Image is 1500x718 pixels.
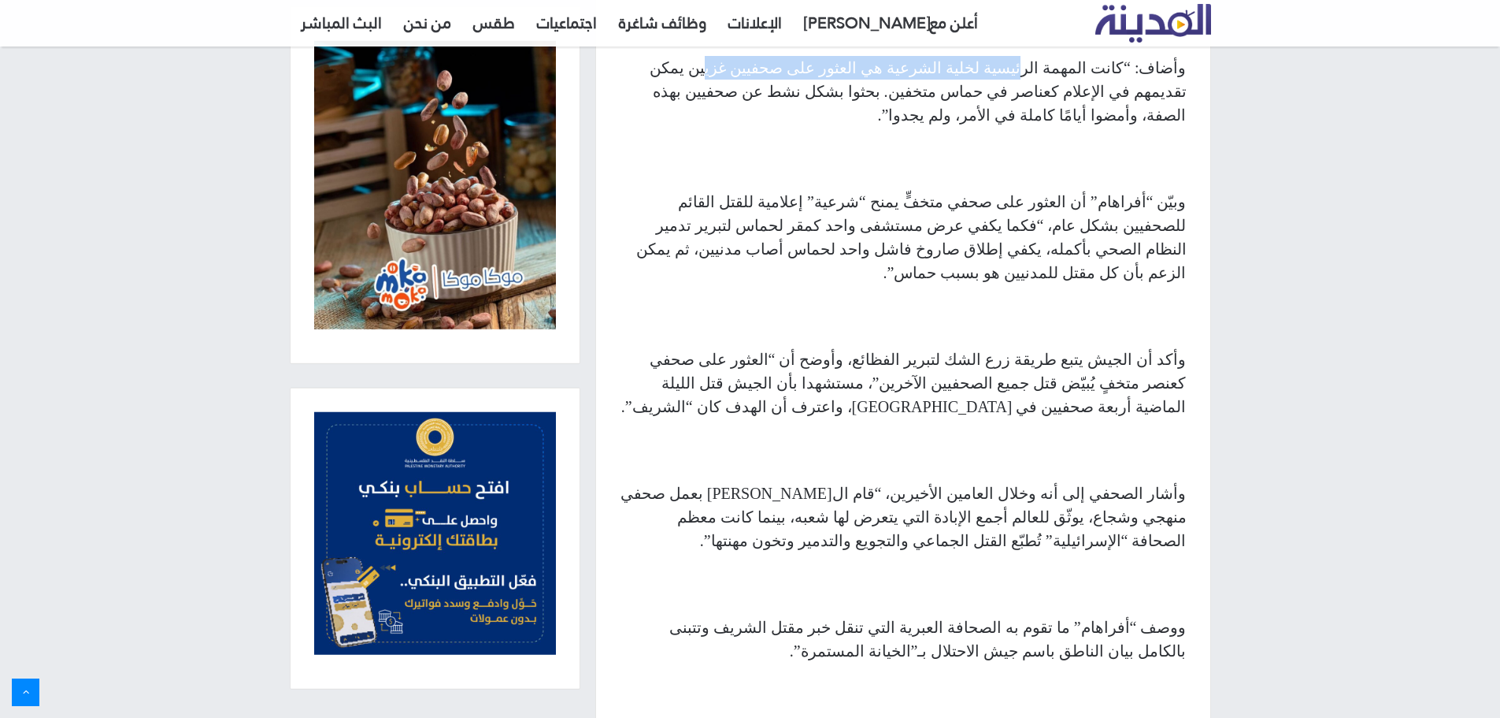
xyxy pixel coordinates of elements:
[1095,5,1211,43] a: تلفزيون المدينة
[620,482,1187,552] p: وأشار الصحفي إلى أنه وخلال العامين الأخيرين، “قام ال[PERSON_NAME] بعمل صحفي منهجي وشجاع، يوثّق لل...
[620,56,1187,127] p: وأضاف: “كانت المهمة الرئيسية لخلية الشرعية هي العثور على صحفيين غزيين يمكن تقديمهم في الإعلام كعن...
[1095,4,1211,43] img: تلفزيون المدينة
[620,616,1187,663] p: ووصف “أفراهام” ما تقوم به الصحافة العبرية التي تنقل خبر مقتل الشريف وتتبنى بالكامل بيان الناطق با...
[620,348,1187,419] p: وأكد أن الجيش يتبع طريقة زرع الشك لتبرير الفظائع، وأوضح أن “العثور على صحفي كعنصر متخفٍ يُبيّض قت...
[620,190,1187,285] p: وبيّن “أفراهام” أن العثور على صحفي متخفٍّ يمنح “شرعية” إعلامية للقتل القائم للصحفيين بشكل عام، “ف...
